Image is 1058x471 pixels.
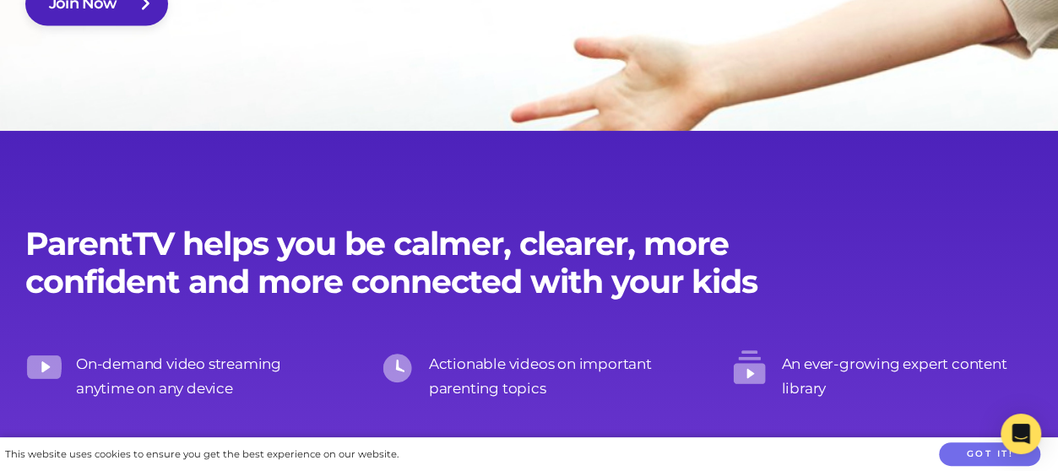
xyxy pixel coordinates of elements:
[5,446,399,463] div: This website uses cookies to ensure you get the best experience on our website.
[781,351,1033,400] p: An ever-growing expert content library
[25,224,1033,300] h2: ParentTV helps you be calmer, clearer, more confident and more connected with your kids
[730,349,768,387] img: SqTgHVoIP0TPOn19m2EXEklPgKJc5TLHuBLcx9On1IdPWbtn9mtYrSI3mb+YLrX4MT8xFcBAAAAAASUVORK5CYII=
[378,349,416,387] img: WiIJtPpwG4KerI8a7mfowxV3jnOOj1Xwv7aFHCDVHp138fRTQL8zeT1Avz+AY28JjDy8R5qinI1L9HhURp4xKD20Z0lLM0EeO...
[1001,414,1041,454] div: Open Intercom Messenger
[25,349,63,387] img: 91CPdzlRx9ddWBnAYFaA8zZST89IV6mPkTvaa8hspwRutQiJ9JehcXay8R4nnVsUwVnI3cFVoDs1rzQjnJKs8VisVgsFovFop...
[939,442,1040,467] button: Got it!
[429,351,681,400] p: Actionable videos on important parenting topics
[76,351,328,400] p: On-demand video streaming anytime on any device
